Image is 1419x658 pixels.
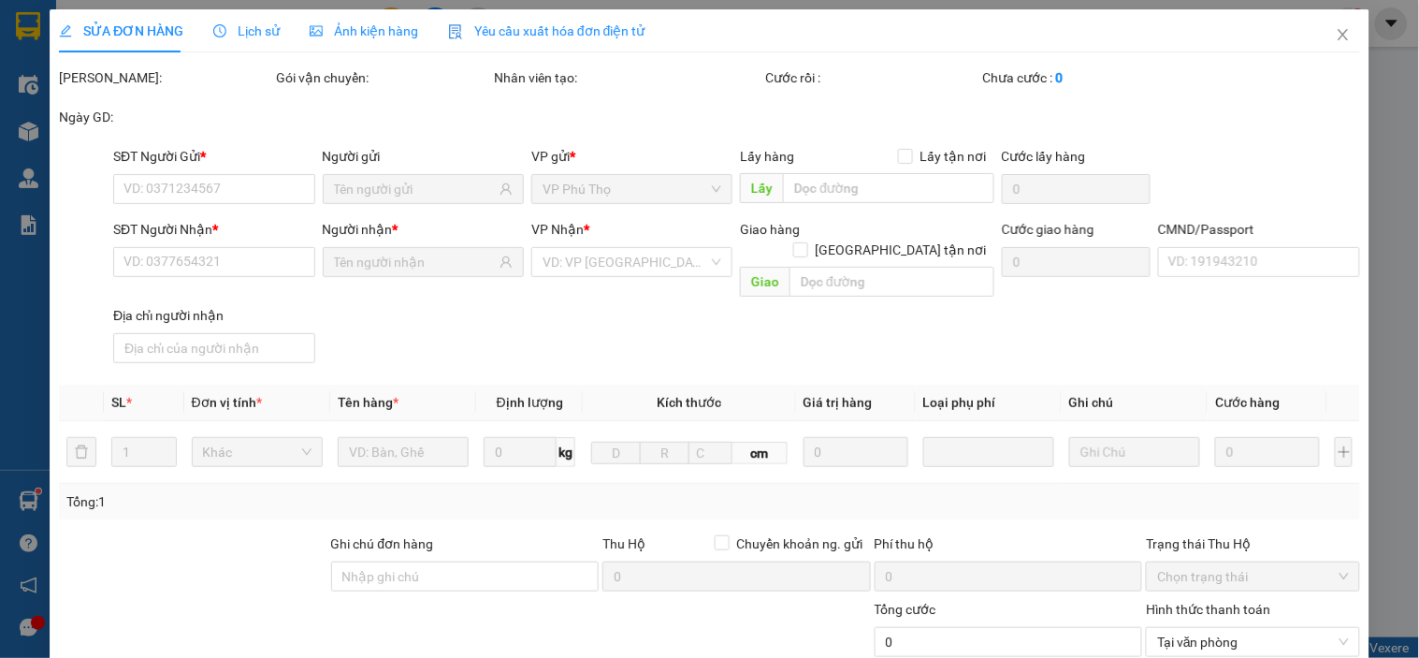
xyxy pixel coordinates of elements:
input: Dọc đường [790,267,994,297]
div: SĐT Người Gửi [113,146,314,167]
div: CMND/Passport [1158,219,1359,240]
div: Địa chỉ người nhận [113,305,314,326]
input: Ghi chú đơn hàng [331,562,600,592]
span: user [500,183,513,196]
span: Giao [741,267,790,297]
input: Cước giao hàng [1002,247,1151,277]
span: Lịch sử [213,23,280,38]
span: Khác [203,438,311,466]
b: 0 [1056,70,1064,85]
label: Hình thức thanh toán [1146,602,1270,617]
div: Chưa cước : [983,67,1196,88]
input: D [591,442,641,464]
div: Gói vận chuyển: [277,67,490,88]
div: [PERSON_NAME]: [59,67,272,88]
input: R [640,442,689,464]
div: VP gửi [531,146,732,167]
button: plus [1335,437,1352,467]
span: Tổng cước [875,602,936,617]
span: VP Nhận [531,222,584,237]
div: Ngày GD: [59,107,272,127]
input: 0 [804,437,908,467]
img: icon [448,24,463,39]
span: SỬA ĐƠN HÀNG [59,23,183,38]
span: Ảnh kiện hàng [310,23,418,38]
span: Lấy hàng [741,149,795,164]
label: Ghi chú đơn hàng [331,536,434,551]
span: Lấy tận nơi [913,146,994,167]
input: 0 [1216,437,1321,467]
label: Cước giao hàng [1002,222,1094,237]
input: C [688,442,733,464]
span: Định lượng [497,395,563,410]
div: SĐT Người Nhận [113,219,314,240]
span: SL [111,395,126,410]
div: Người gửi [323,146,524,167]
span: Lấy [741,173,784,203]
input: Tên người nhận [334,252,496,272]
button: Close [1317,9,1369,62]
span: Chuyển khoản ng. gửi [730,534,871,554]
span: Cước hàng [1216,395,1281,410]
span: Yêu cầu xuất hóa đơn điện tử [448,23,645,38]
div: Người nhận [323,219,524,240]
input: Ghi Chú [1069,437,1200,467]
th: Loại phụ phí [916,385,1062,421]
span: user [500,256,513,269]
input: Địa chỉ của người nhận [113,333,314,363]
span: kg [557,437,575,467]
span: Kích thước [657,395,721,410]
input: Tên người gửi [334,179,496,199]
span: Đơn vị tính [192,395,262,410]
span: clock-circle [213,24,226,37]
input: Cước lấy hàng [1002,174,1151,204]
div: Trạng thái Thu Hộ [1146,534,1359,554]
span: Tên hàng [338,395,398,410]
div: Tổng: 1 [66,491,549,512]
span: close [1336,27,1351,42]
div: Nhân viên tạo: [494,67,762,88]
span: Chọn trạng thái [1157,563,1348,591]
button: delete [66,437,96,467]
input: VD: Bàn, Ghế [338,437,469,467]
label: Cước lấy hàng [1002,149,1086,164]
span: cm [733,442,788,464]
span: Thu Hộ [602,536,645,551]
span: VP Phú Thọ [543,175,721,203]
div: Phí thu hộ [875,534,1143,562]
span: Tại văn phòng [1157,628,1348,656]
div: Cước rồi : [766,67,979,88]
span: Giá trị hàng [804,395,873,410]
input: Dọc đường [784,173,994,203]
th: Ghi chú [1062,385,1208,421]
span: edit [59,24,72,37]
span: Giao hàng [741,222,801,237]
span: [GEOGRAPHIC_DATA] tận nơi [808,240,994,260]
span: picture [310,24,323,37]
